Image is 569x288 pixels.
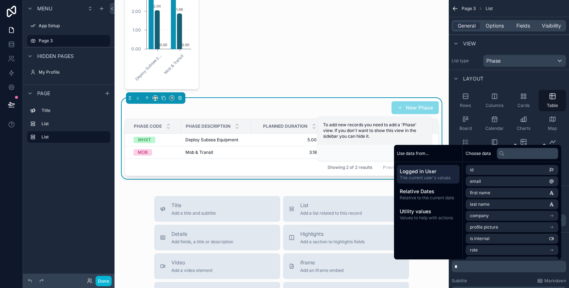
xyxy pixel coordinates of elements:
button: VideoAdd a video element [154,253,280,279]
button: Board [452,113,479,134]
span: Phase Description [186,123,230,129]
span: Phase [486,57,501,64]
button: Timeline [539,136,566,157]
span: List [300,202,362,209]
span: View [463,40,476,47]
span: Planned Duration [263,123,307,129]
span: Add fields, a title or description [171,239,233,245]
button: Columns [481,90,508,111]
span: Page [37,90,50,97]
span: Utility values [400,208,457,215]
label: List type [452,58,480,64]
button: Pivot Table [510,136,537,157]
span: Relative to the current date [400,195,457,201]
span: Cards [517,103,530,108]
span: Title [171,202,216,209]
span: List [486,6,493,11]
span: Table [547,103,558,108]
span: Phase Code [134,123,162,129]
span: iframe [300,259,344,266]
div: scrollable content [452,261,566,272]
label: List [42,134,104,140]
span: Relative Dates [400,188,457,195]
button: Map [539,113,566,134]
button: Checklist [452,136,479,157]
div: WHXT [138,137,151,143]
span: Add a list related to this record [300,210,362,216]
span: Hidden pages [37,53,74,60]
span: Page 3 [462,6,476,11]
span: Mob & Transit [185,150,213,155]
span: Video [171,259,213,266]
span: Values to help with actions [400,215,457,221]
span: Columns [486,103,504,108]
button: Table [539,90,566,111]
button: Charts [510,113,537,134]
span: Calendar [485,126,504,131]
a: App Setup [27,20,110,31]
span: Map [548,126,557,131]
button: iframeAdd an iframe embed [283,253,409,279]
span: Charts [517,126,530,131]
div: scrollable content [23,102,115,150]
span: Board [459,126,472,131]
span: Logged in User [400,168,457,175]
button: Calendar [481,113,508,134]
span: Add a section to highlights fields [300,239,365,245]
span: Add an iframe embed [300,268,344,273]
label: My Profile [39,69,109,75]
span: Menu [37,5,52,12]
span: Options [486,22,504,29]
button: ListAdd a list related to this record [283,196,409,222]
a: Page 3 [27,35,110,47]
span: 5.00 [256,137,317,143]
div: MOB [138,149,148,156]
span: Add a title and subtitle [171,210,216,216]
a: My Profile [27,67,110,78]
span: Details [171,230,233,238]
span: Highlights [300,230,365,238]
span: Visibility [542,22,561,29]
span: Choose data [466,151,491,156]
button: Phase [483,55,566,67]
span: Rows [460,103,471,108]
div: scrollable content [394,162,462,226]
label: Title [42,108,107,113]
span: The current user's values [400,175,457,181]
span: Add a video element [171,268,213,273]
span: 3.18 [256,150,317,155]
label: List [42,121,107,127]
span: Showing 2 of 2 results [327,165,372,170]
span: Layout [463,75,483,82]
button: Rows [452,90,479,111]
span: Deploy Subsea Equipment [185,137,238,143]
span: General [458,22,476,29]
span: Use data from... [397,151,429,156]
label: Page 3 [39,38,106,44]
button: DetailsAdd fields, a title or description [154,225,280,250]
button: HighlightsAdd a section to highlights fields [283,225,409,250]
button: New Phase [392,101,439,114]
button: Split [481,136,508,157]
label: App Setup [39,23,109,29]
span: To add new records you need to add a 'Phase' view. If you don't want to show this view in the sid... [323,122,417,139]
button: Done [96,276,112,286]
span: Fields [516,22,530,29]
button: Cards [510,90,537,111]
button: TitleAdd a title and subtitle [154,196,280,222]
